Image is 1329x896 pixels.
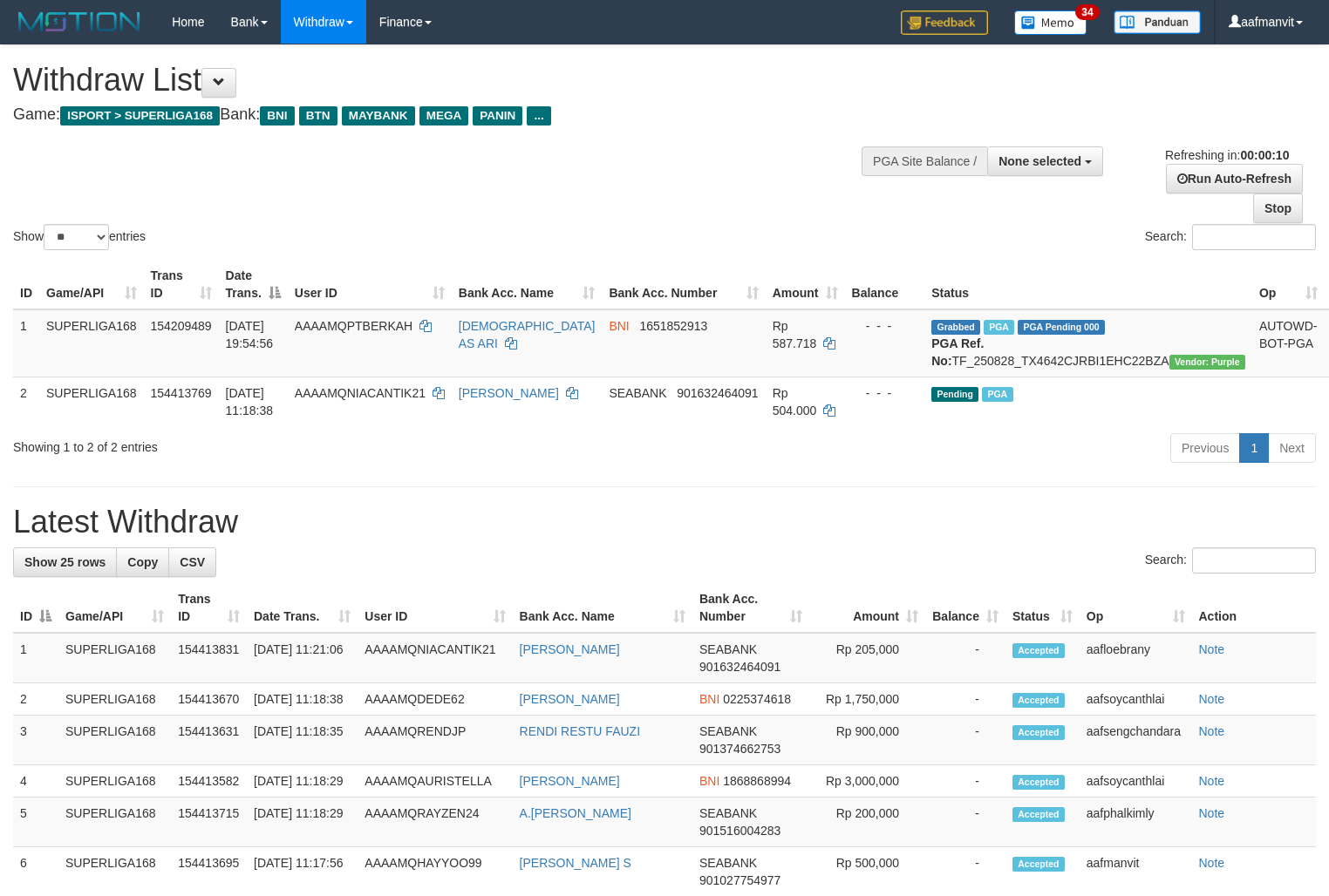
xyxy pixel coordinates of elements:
span: Accepted [1012,775,1065,790]
img: MOTION_logo.png [13,9,146,35]
td: [DATE] 11:18:29 [247,765,358,798]
span: [DATE] 11:18:38 [226,386,274,417]
td: aafphalkimly [1080,798,1192,847]
td: 3 [13,716,58,765]
td: 154413715 [171,798,247,847]
span: Pending [931,387,978,402]
td: SUPERLIGA168 [58,683,171,716]
td: - [925,633,1005,683]
a: [PERSON_NAME] [520,692,620,706]
a: [PERSON_NAME] [520,642,620,656]
a: CSV [168,547,216,577]
th: Status [924,260,1252,309]
span: BNI [699,774,719,788]
a: [PERSON_NAME] [459,386,559,400]
span: BNI [699,692,719,706]
span: None selected [998,154,1081,168]
span: AAAAMQNIACANTIK21 [295,386,426,400]
td: 5 [13,798,58,847]
span: Rp 504.000 [773,386,817,417]
td: AAAAMQRENDJP [358,716,512,765]
td: 154413631 [171,716,247,765]
span: Accepted [1012,807,1065,822]
th: User ID: activate to sort column ascending [358,583,512,633]
td: 2 [13,683,58,716]
td: SUPERLIGA168 [39,309,144,377]
div: - - - [852,384,918,402]
th: Bank Acc. Number: activate to sort column ascending [692,583,809,633]
td: Rp 3,000,000 [809,765,925,798]
td: AAAAMQDEDE62 [358,683,512,716]
td: Rp 900,000 [809,716,925,765]
div: - - - [852,317,918,335]
label: Show entries [13,224,146,250]
img: Button%20Memo.svg [1014,10,1087,35]
a: 1 [1239,433,1269,463]
td: SUPERLIGA168 [58,716,171,765]
th: Action [1192,583,1317,633]
th: User ID: activate to sort column ascending [288,260,452,309]
span: AAAAMQPTBERKAH [295,319,412,333]
span: CSV [180,555,205,569]
th: Amount: activate to sort column ascending [766,260,845,309]
span: SEABANK [609,386,666,400]
select: Showentries [44,224,109,250]
span: BNI [609,319,629,333]
button: None selected [987,146,1103,176]
span: SEABANK [699,642,757,656]
span: SEABANK [699,724,757,738]
th: Date Trans.: activate to sort column ascending [247,583,358,633]
span: 34 [1075,4,1099,20]
a: [PERSON_NAME] S [520,856,631,870]
span: BNI [260,106,294,126]
td: aafloebrany [1080,633,1192,683]
td: 154413670 [171,683,247,716]
th: Op: activate to sort column ascending [1080,583,1192,633]
td: 154413582 [171,765,247,798]
td: - [925,765,1005,798]
td: aafsoycanthlai [1080,683,1192,716]
td: AAAAMQNIACANTIK21 [358,633,512,683]
a: RENDI RESTU FAUZI [520,724,640,738]
h1: Withdraw List [13,63,869,98]
td: aafsengchandara [1080,716,1192,765]
th: Status: activate to sort column ascending [1005,583,1080,633]
th: Trans ID: activate to sort column ascending [171,583,247,633]
a: Note [1199,856,1225,870]
td: [DATE] 11:21:06 [247,633,358,683]
th: ID [13,260,39,309]
input: Search: [1192,224,1316,250]
td: SUPERLIGA168 [39,377,144,426]
th: Op: activate to sort column ascending [1252,260,1325,309]
th: Trans ID: activate to sort column ascending [144,260,219,309]
span: Copy [127,555,158,569]
th: Bank Acc. Number: activate to sort column ascending [602,260,765,309]
span: ... [527,106,550,126]
span: MEGA [419,106,469,126]
th: Amount: activate to sort column ascending [809,583,925,633]
td: 1 [13,633,58,683]
a: Note [1199,692,1225,706]
a: Run Auto-Refresh [1166,164,1303,193]
span: Copy 901632464091 to clipboard [677,386,758,400]
label: Search: [1145,547,1316,574]
a: Next [1268,433,1316,463]
a: A.[PERSON_NAME] [520,806,631,820]
td: Rp 200,000 [809,798,925,847]
th: Bank Acc. Name: activate to sort column ascending [452,260,603,309]
td: - [925,683,1005,716]
span: Copy 0225374618 to clipboard [723,692,791,706]
span: Marked by aafchhiseyha [984,320,1014,335]
span: Copy 901516004283 to clipboard [699,824,780,838]
span: Vendor URL: https://trx4.1velocity.biz [1169,355,1245,370]
span: SEABANK [699,806,757,820]
span: [DATE] 19:54:56 [226,319,274,350]
th: Balance [845,260,925,309]
span: BTN [299,106,337,126]
span: Copy 901374662753 to clipboard [699,742,780,756]
td: AAAAMQRAYZEN24 [358,798,512,847]
a: Note [1199,806,1225,820]
span: Copy 1868868994 to clipboard [723,774,791,788]
a: [PERSON_NAME] [520,774,620,788]
span: Copy 901027754977 to clipboard [699,873,780,887]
